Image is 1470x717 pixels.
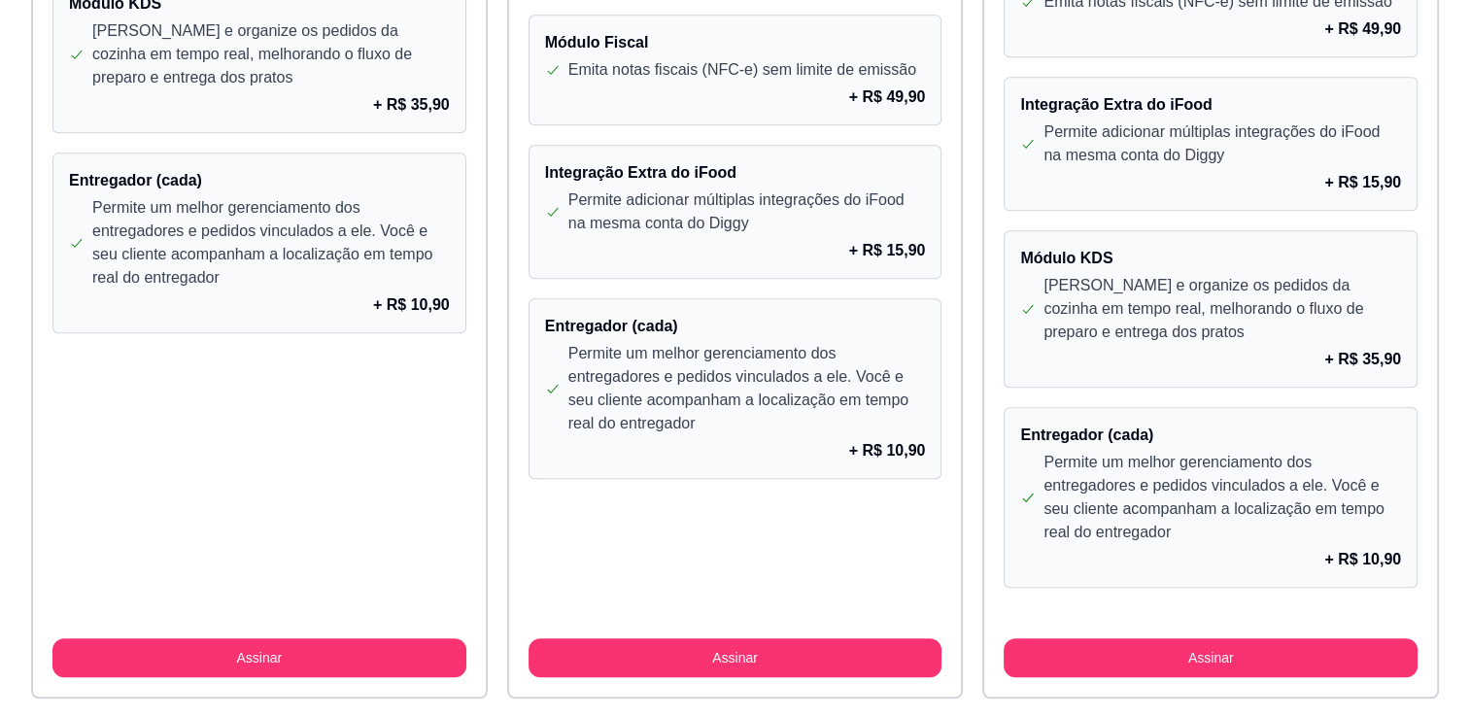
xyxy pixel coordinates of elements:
h4: Entregador (cada) [69,169,450,192]
h4: Módulo KDS [1020,247,1401,270]
p: Permite adicionar múltiplas integrações do iFood na mesma conta do Diggy [568,188,926,235]
p: + R$ 35,90 [373,93,450,117]
p: + R$ 49,90 [849,85,926,109]
h4: Entregador (cada) [545,315,926,338]
p: + R$ 35,90 [1324,348,1401,371]
p: [PERSON_NAME] e organize os pedidos da cozinha em tempo real, melhorando o fluxo de preparo e ent... [92,19,450,89]
p: + R$ 10,90 [849,439,926,462]
button: Assinar [52,638,466,677]
p: Permite um melhor gerenciamento dos entregadores e pedidos vinculados a ele. Você e seu cliente a... [568,342,926,435]
p: Permite um melhor gerenciamento dos entregadores e pedidos vinculados a ele. Você e seu cliente a... [1043,451,1401,544]
p: + R$ 15,90 [1324,171,1401,194]
h4: Integração Extra do iFood [545,161,926,185]
p: + R$ 10,90 [373,293,450,317]
button: Assinar [529,638,942,677]
p: [PERSON_NAME] e organize os pedidos da cozinha em tempo real, melhorando o fluxo de preparo e ent... [1043,274,1401,344]
p: + R$ 49,90 [1324,17,1401,41]
button: Assinar [1004,638,1418,677]
p: + R$ 10,90 [1324,548,1401,571]
p: Permite um melhor gerenciamento dos entregadores e pedidos vinculados a ele. Você e seu cliente a... [92,196,450,290]
h4: Entregador (cada) [1020,424,1401,447]
p: Emita notas fiscais (NFC-e) sem limite de emissão [568,58,916,82]
h4: Integração Extra do iFood [1020,93,1401,117]
p: Permite adicionar múltiplas integrações do iFood na mesma conta do Diggy [1043,120,1401,167]
h4: Módulo Fiscal [545,31,926,54]
p: + R$ 15,90 [849,239,926,262]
